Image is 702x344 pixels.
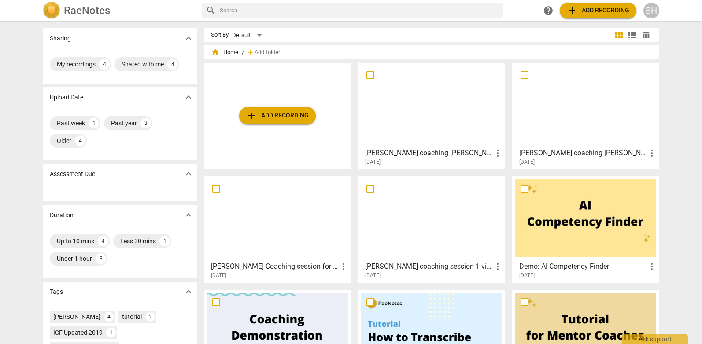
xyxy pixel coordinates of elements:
span: expand_more [183,92,194,102]
span: view_module [614,30,624,40]
button: BH [643,3,659,18]
a: Demo: AI Competency Finder[DATE] [515,179,656,279]
span: more_vert [492,148,503,158]
div: 4 [98,236,108,246]
span: more_vert [647,261,657,272]
span: Add folder [255,49,280,56]
a: LogoRaeNotes [43,2,195,19]
div: 3 [96,253,106,264]
span: expand_more [183,33,194,44]
button: Upload [239,107,316,124]
a: Help [540,3,556,18]
div: 1 [159,236,170,246]
div: 4 [167,59,178,70]
span: [DATE] [211,272,226,279]
div: Under 1 hour [57,254,92,263]
p: Upload Date [50,93,83,102]
span: view_list [627,30,638,40]
span: help [543,5,554,16]
div: Ask support [622,334,688,344]
span: Add recording [246,110,309,121]
span: [DATE] [365,158,381,166]
span: expand_more [183,286,194,297]
span: add [246,110,257,121]
h3: Brooke Hudon coaching session 1 video1880209595 [365,261,492,272]
div: My recordings [57,60,96,69]
div: Shared with me [122,60,164,69]
div: 1 [106,328,116,337]
h3: Brooke coaching Mike - mentor session 3 [365,148,492,158]
button: List view [626,29,639,42]
span: Home [211,48,238,57]
div: 4 [99,59,110,70]
span: Add recording [567,5,629,16]
div: Past year [111,119,137,128]
div: Past week [57,119,85,128]
a: [PERSON_NAME] coaching [PERSON_NAME] peer review session[DATE] [515,66,656,165]
img: Logo [43,2,60,19]
h3: Brooke coaching Alex peer review session [519,148,647,158]
span: more_vert [338,261,349,272]
div: Up to 10 mins [57,237,94,245]
span: more_vert [647,148,657,158]
button: Show more [182,285,195,298]
button: Upload [560,3,636,18]
div: 4 [75,135,85,146]
h3: Demo: AI Competency Finder [519,261,647,272]
span: home [211,48,220,57]
button: Show more [182,209,195,222]
a: [PERSON_NAME] Coaching session for mentor 2 [PERSON_NAME] with [PERSON_NAME][DATE] [207,179,348,279]
span: expand_more [183,168,194,179]
h2: RaeNotes [64,4,110,17]
p: Duration [50,211,74,220]
a: [PERSON_NAME] coaching [PERSON_NAME] - mentor session 3[DATE] [361,66,502,165]
p: Sharing [50,34,71,43]
span: add [567,5,577,16]
div: 2 [145,312,155,322]
input: Search [220,4,500,18]
span: [DATE] [519,158,535,166]
button: Show more [182,32,195,45]
button: Show more [182,91,195,104]
div: 3 [140,118,151,128]
div: Default [232,28,265,42]
div: Less 30 mins [120,237,156,245]
div: Older [57,136,71,145]
span: search [206,5,216,16]
span: expand_more [183,210,194,220]
div: 4 [104,312,114,322]
div: ICF Updated 2019 [53,328,103,337]
span: more_vert [492,261,503,272]
span: add [246,48,255,57]
p: Assessment Due [50,169,95,179]
p: Tags [50,287,63,296]
span: [DATE] [519,272,535,279]
div: 1 [89,118,99,128]
button: Tile view [613,29,626,42]
h3: Brooke Coaching session for mentor 2 Brooke with Mike [211,261,338,272]
span: [DATE] [365,272,381,279]
div: tutorial [122,312,142,321]
span: / [242,49,244,56]
a: [PERSON_NAME] coaching session 1 video1880209595[DATE] [361,179,502,279]
button: Table view [639,29,652,42]
div: Sort By [211,32,229,38]
button: Show more [182,167,195,180]
span: table_chart [642,31,650,39]
div: [PERSON_NAME] [53,312,100,321]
